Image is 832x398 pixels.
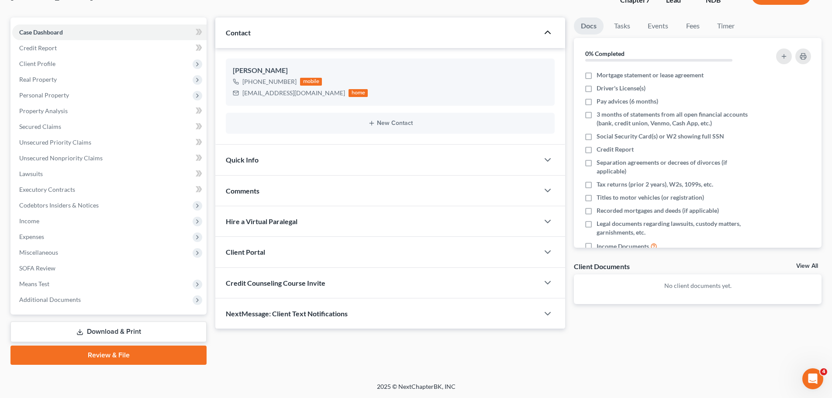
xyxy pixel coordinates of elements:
div: 2025 © NextChapterBK, INC [167,382,665,398]
a: Download & Print [10,322,207,342]
div: Client Documents [574,262,630,271]
span: Personal Property [19,91,69,99]
span: Separation agreements or decrees of divorces (if applicable) [597,158,752,176]
span: Lawsuits [19,170,43,177]
a: Lawsuits [12,166,207,182]
span: Executory Contracts [19,186,75,193]
a: Case Dashboard [12,24,207,40]
span: Unsecured Nonpriority Claims [19,154,103,162]
span: Pay advices (6 months) [597,97,658,106]
span: Comments [226,187,259,195]
a: Secured Claims [12,119,207,135]
span: Client Profile [19,60,55,67]
a: Credit Report [12,40,207,56]
a: Unsecured Nonpriority Claims [12,150,207,166]
span: Contact [226,28,251,37]
div: home [349,89,368,97]
a: Events [641,17,675,35]
a: Unsecured Priority Claims [12,135,207,150]
span: Tax returns (prior 2 years), W2s, 1099s, etc. [597,180,713,189]
span: Mortgage statement or lease agreement [597,71,704,80]
span: Legal documents regarding lawsuits, custody matters, garnishments, etc. [597,219,752,237]
span: 4 [820,368,827,375]
div: [PHONE_NUMBER] [242,77,297,86]
div: [EMAIL_ADDRESS][DOMAIN_NAME] [242,89,345,97]
span: Social Security Card(s) or W2 showing full SSN [597,132,724,141]
a: SOFA Review [12,260,207,276]
span: NextMessage: Client Text Notifications [226,309,348,318]
a: Timer [710,17,742,35]
span: Hire a Virtual Paralegal [226,217,297,225]
span: Case Dashboard [19,28,63,36]
span: Real Property [19,76,57,83]
span: Miscellaneous [19,249,58,256]
span: Income Documents [597,242,649,251]
button: New Contact [233,120,548,127]
span: Quick Info [226,156,259,164]
p: No client documents yet. [581,281,815,290]
span: Property Analysis [19,107,68,114]
span: Client Portal [226,248,265,256]
span: Secured Claims [19,123,61,130]
span: Credit Report [597,145,634,154]
a: Executory Contracts [12,182,207,197]
div: [PERSON_NAME] [233,66,548,76]
span: 3 months of statements from all open financial accounts (bank, credit union, Venmo, Cash App, etc.) [597,110,752,128]
a: Docs [574,17,604,35]
span: Driver's License(s) [597,84,646,93]
span: Unsecured Priority Claims [19,138,91,146]
span: Recorded mortgages and deeds (if applicable) [597,206,719,215]
iframe: Intercom live chat [802,368,823,389]
span: Means Test [19,280,49,287]
strong: 0% Completed [585,50,625,57]
a: Tasks [607,17,637,35]
span: Credit Report [19,44,57,52]
a: Property Analysis [12,103,207,119]
span: Credit Counseling Course Invite [226,279,325,287]
span: Titles to motor vehicles (or registration) [597,193,704,202]
a: Review & File [10,346,207,365]
a: Fees [679,17,707,35]
span: Expenses [19,233,44,240]
a: View All [796,263,818,269]
span: Codebtors Insiders & Notices [19,201,99,209]
div: mobile [300,78,322,86]
span: Additional Documents [19,296,81,303]
span: Income [19,217,39,225]
span: SOFA Review [19,264,55,272]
